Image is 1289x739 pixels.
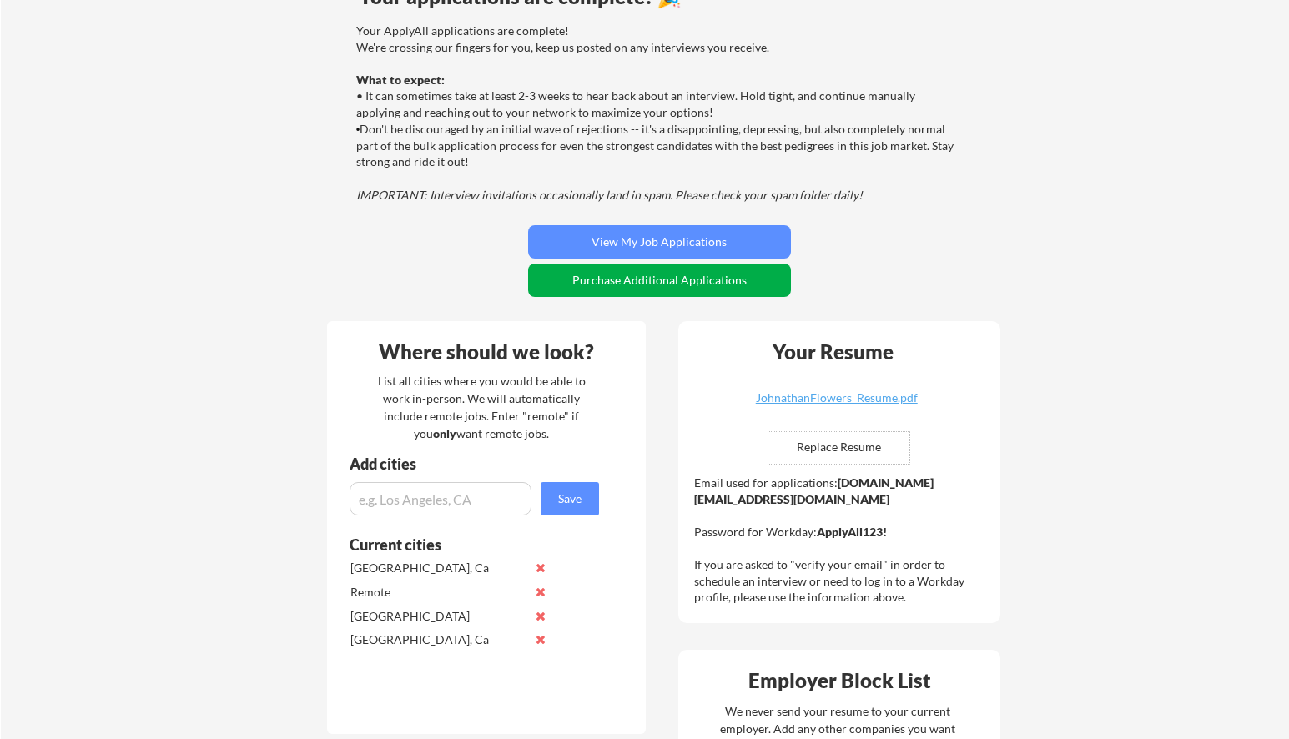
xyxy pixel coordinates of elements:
[433,426,456,440] strong: only
[685,671,995,691] div: Employer Block List
[528,264,791,297] button: Purchase Additional Applications
[350,482,531,515] input: e.g. Los Angeles, CA
[751,342,916,362] div: Your Resume
[356,23,958,203] div: Your ApplyAll applications are complete! We're crossing our fingers for you, keep us posted on an...
[541,482,599,515] button: Save
[350,631,526,648] div: [GEOGRAPHIC_DATA], Ca
[350,537,581,552] div: Current cities
[817,525,887,539] strong: ApplyAll123!
[356,73,445,87] strong: What to expect:
[367,372,597,442] div: List all cities where you would be able to work in-person. We will automatically include remote j...
[356,123,360,136] font: •
[694,475,934,506] strong: [DOMAIN_NAME][EMAIL_ADDRESS][DOMAIN_NAME]
[350,608,526,625] div: [GEOGRAPHIC_DATA]
[356,188,863,202] em: IMPORTANT: Interview invitations occasionally land in spam. Please check your spam folder daily!
[738,392,936,418] a: JohnathanFlowers_Resume.pdf
[738,392,936,404] div: JohnathanFlowers_Resume.pdf
[528,225,791,259] button: View My Job Applications
[350,560,526,576] div: [GEOGRAPHIC_DATA], Ca
[331,342,642,362] div: Where should we look?
[694,475,989,606] div: Email used for applications: Password for Workday: If you are asked to "verify your email" in ord...
[350,584,526,601] div: Remote
[350,456,603,471] div: Add cities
